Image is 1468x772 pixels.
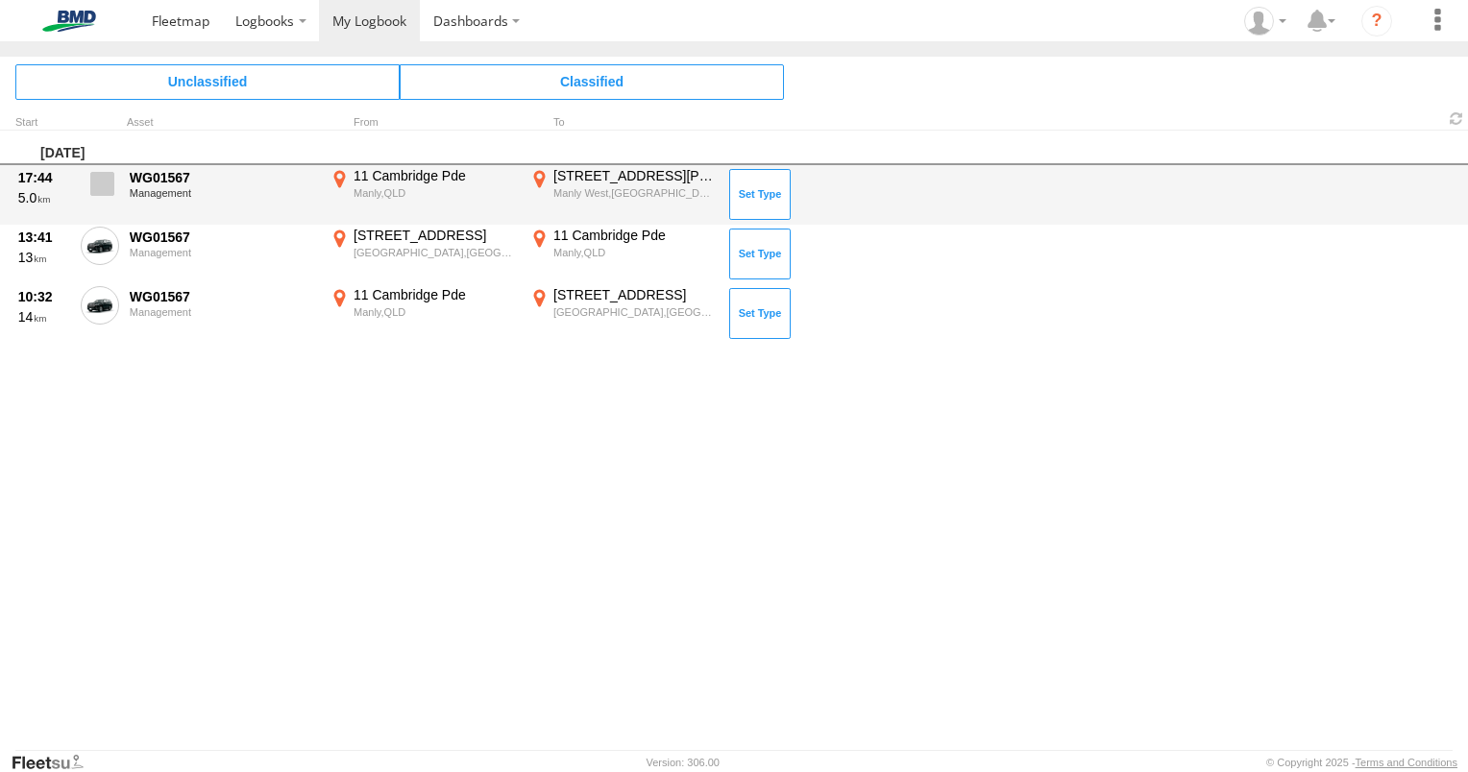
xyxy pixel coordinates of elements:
div: Asset [127,118,319,128]
div: WG01567 [130,169,316,186]
label: Click to View Event Location [327,286,519,342]
div: 11 Cambridge Pde [354,167,516,184]
span: Click to view Classified Trips [400,64,784,99]
div: Matt Beggs [1237,7,1293,36]
div: 5.0 [18,189,70,206]
div: Manly,QLD [354,305,516,319]
div: 13:41 [18,229,70,246]
div: Manly West,[GEOGRAPHIC_DATA] [553,186,716,200]
i: ? [1361,6,1392,36]
div: Management [130,247,316,258]
div: [STREET_ADDRESS][PERSON_NAME] [553,167,716,184]
div: From [327,118,519,128]
img: bmd-logo.svg [19,11,119,32]
div: WG01567 [130,288,316,305]
button: Click to Set [729,288,791,338]
label: Click to View Event Location [327,227,519,282]
div: Management [130,187,316,199]
span: Click to view Unclassified Trips [15,64,400,99]
div: [GEOGRAPHIC_DATA],[GEOGRAPHIC_DATA] [354,246,516,259]
div: To [526,118,719,128]
div: Management [130,306,316,318]
div: 13 [18,249,70,266]
label: Click to View Event Location [526,286,719,342]
div: Version: 306.00 [647,757,720,768]
a: Terms and Conditions [1356,757,1457,768]
div: 11 Cambridge Pde [354,286,516,303]
label: Click to View Event Location [327,167,519,223]
div: 17:44 [18,169,70,186]
div: [STREET_ADDRESS] [354,227,516,244]
button: Click to Set [729,229,791,278]
div: Click to Sort [15,118,73,128]
button: Click to Set [729,169,791,219]
label: Click to View Event Location [526,167,719,223]
div: 10:32 [18,288,70,305]
div: 14 [18,308,70,326]
div: WG01567 [130,229,316,246]
div: 11 Cambridge Pde [553,227,716,244]
div: © Copyright 2025 - [1266,757,1457,768]
div: Manly,QLD [553,246,716,259]
div: [GEOGRAPHIC_DATA],[GEOGRAPHIC_DATA] [553,305,716,319]
label: Click to View Event Location [526,227,719,282]
span: Refresh [1445,109,1468,128]
div: Manly,QLD [354,186,516,200]
a: Visit our Website [11,753,99,772]
div: [STREET_ADDRESS] [553,286,716,303]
